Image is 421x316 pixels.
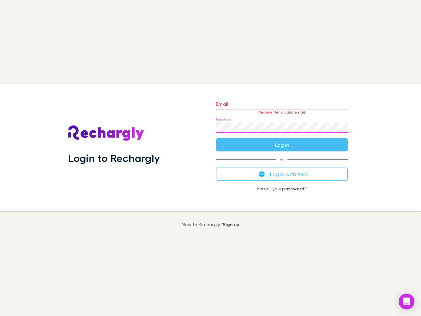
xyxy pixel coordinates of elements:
[282,186,304,191] a: password
[216,117,232,122] label: Password
[216,168,348,181] button: Log in with Xero
[216,110,348,115] p: Please enter a valid email.
[216,186,348,191] p: Forgot your ?
[259,171,265,177] img: Xero's logo
[68,125,144,141] img: Rechargly's Logo
[223,222,239,227] a: Sign up
[216,138,348,151] button: Log in
[182,222,240,227] p: New to Rechargly?
[68,152,160,164] h1: Login to Rechargly
[399,294,414,309] div: Open Intercom Messenger
[216,159,348,160] span: or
